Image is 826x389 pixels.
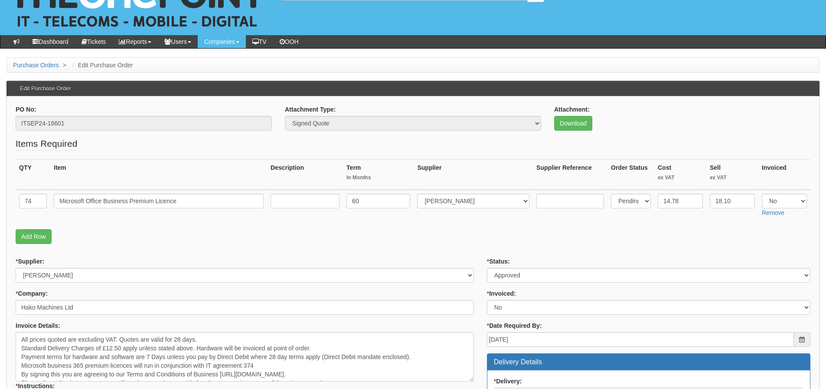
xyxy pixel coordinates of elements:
small: ex VAT [710,174,755,181]
th: Sell [706,159,758,190]
small: ex VAT [658,174,703,181]
label: Date Required By: [487,321,542,330]
a: OOH [273,35,305,48]
textarea: All prices quoted are excluding VAT. Quotes are valid for 28 days. Standard Delivery Charges of £... [16,332,474,382]
th: Supplier Reference [533,159,607,190]
a: TV [246,35,273,48]
label: Supplier: [16,257,44,266]
h3: Edit Purchase Order [16,81,75,96]
label: Invoice Details: [16,321,60,330]
th: Description [267,159,343,190]
a: Tickets [75,35,113,48]
small: In Months [346,174,410,181]
a: Add Row [16,229,52,244]
li: Edit Purchase Order [70,61,133,69]
h3: Delivery Details [494,358,803,366]
label: PO No: [16,105,36,114]
th: QTY [16,159,50,190]
th: Cost [654,159,706,190]
th: Item [50,159,267,190]
label: Attachment: [554,105,590,114]
span: > [61,62,69,69]
th: Supplier [414,159,533,190]
label: Status: [487,257,510,266]
label: Company: [16,289,48,298]
th: Invoiced [758,159,810,190]
a: Companies [198,35,246,48]
th: Order Status [607,159,654,190]
a: Users [158,35,198,48]
legend: Items Required [16,137,77,151]
a: Dashboard [26,35,75,48]
label: Invoiced: [487,289,516,298]
a: Purchase Orders [13,62,59,69]
a: Reports [112,35,158,48]
label: Delivery: [494,377,522,386]
label: Attachment Type: [285,105,336,114]
a: Download [554,116,592,131]
a: Remove [762,209,784,216]
th: Term [343,159,414,190]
